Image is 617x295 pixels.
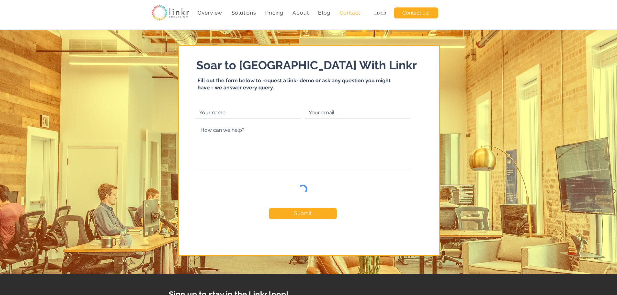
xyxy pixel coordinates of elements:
[402,9,429,17] span: Contact us!
[198,77,391,91] span: Fill out the form below to request a linkr demo or ask any question you might have - we answer ev...
[195,107,301,119] input: Your name
[336,6,363,19] a: Contact
[198,10,222,16] span: Overview
[340,10,360,16] span: Contact
[305,107,410,119] input: Your email
[194,6,226,19] a: Overview
[394,7,438,18] a: Contact us!
[374,10,386,15] a: Login
[262,6,287,19] a: Pricing
[292,10,309,16] span: About
[289,6,312,19] div: About
[315,6,334,19] a: Blog
[232,10,256,16] span: Solutions
[294,210,311,217] span: Submit
[265,10,283,16] span: Pricing
[269,208,337,219] button: Submit
[194,6,364,19] nav: Site
[152,5,189,21] img: linkr_logo_transparentbg.png
[228,6,259,19] div: Solutions
[318,10,330,16] span: Blog
[196,58,417,72] span: Soar to [GEOGRAPHIC_DATA] With Linkr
